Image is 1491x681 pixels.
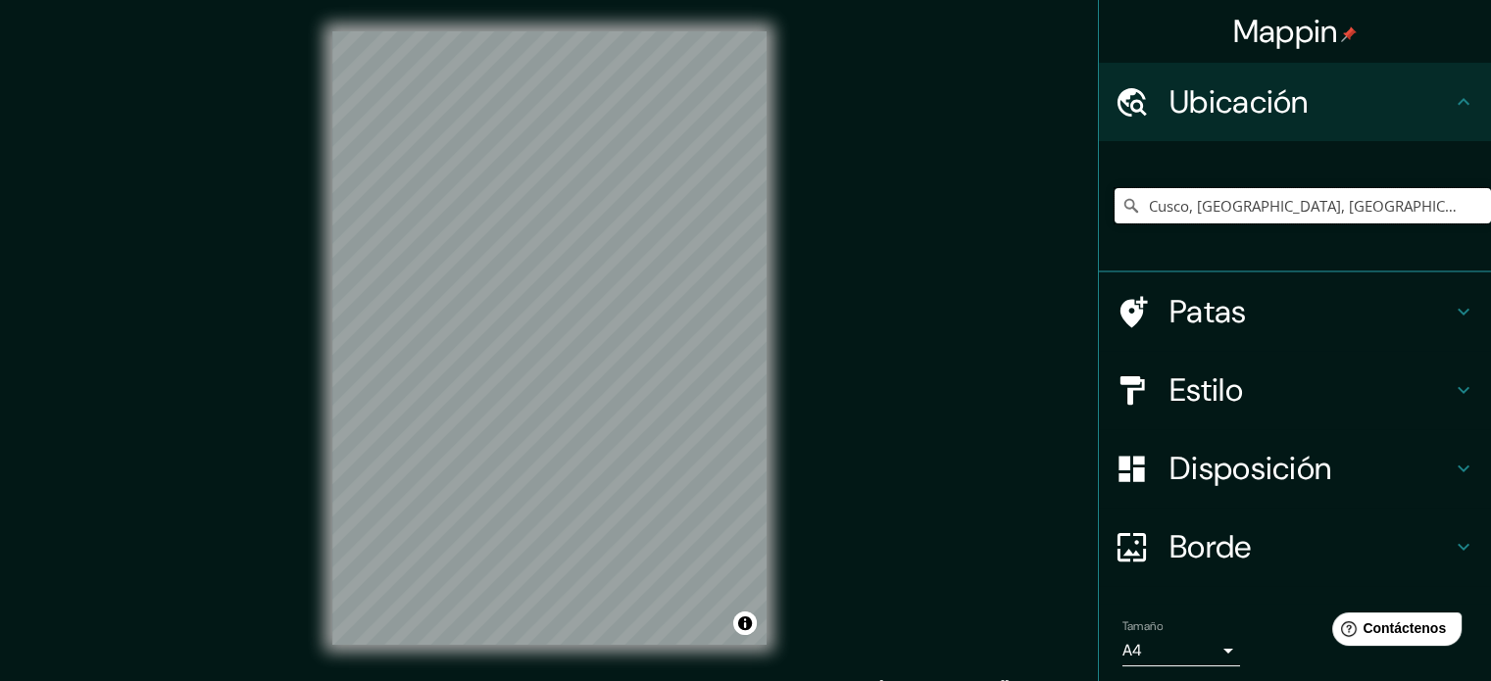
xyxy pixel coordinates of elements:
[1122,640,1142,660] font: A4
[1115,188,1491,223] input: Elige tu ciudad o zona
[1099,272,1491,351] div: Patas
[1341,26,1357,42] img: pin-icon.png
[1122,618,1163,634] font: Tamaño
[332,31,767,645] canvas: Mapa
[1169,369,1243,411] font: Estilo
[1169,526,1252,567] font: Borde
[1099,63,1491,141] div: Ubicación
[1317,605,1469,659] iframe: Lanzador de widgets de ayuda
[1169,81,1309,122] font: Ubicación
[1099,429,1491,508] div: Disposición
[1233,11,1338,52] font: Mappin
[1169,291,1247,332] font: Patas
[1122,635,1240,666] div: A4
[1099,508,1491,586] div: Borde
[1169,448,1331,489] font: Disposición
[733,611,757,635] button: Activar o desactivar atribución
[1099,351,1491,429] div: Estilo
